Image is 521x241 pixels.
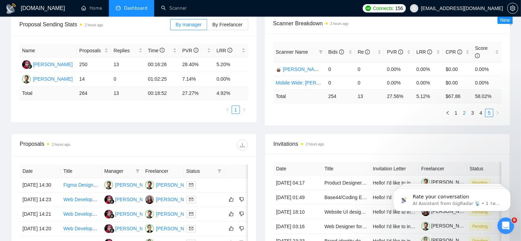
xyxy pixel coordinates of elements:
[322,176,370,190] td: Product Designer Needed for Figma Mockups in Ambiguous Environments
[104,225,155,231] a: D[PERSON_NAME]
[446,49,462,55] span: CPR
[214,57,248,72] td: 5.20%
[33,61,73,68] div: [PERSON_NAME]
[134,166,141,176] span: filter
[273,140,502,148] span: Invitations
[20,178,61,193] td: [DATE] 14:30
[161,5,187,11] a: searchScanner
[111,87,145,100] td: 13
[384,62,413,76] td: 0.00%
[114,47,137,54] span: Replies
[319,50,323,54] span: filter
[239,226,244,231] span: dislike
[186,167,215,175] span: Status
[116,6,121,10] span: dashboard
[229,211,234,217] span: like
[61,222,101,236] td: Web Development and Design Specialist Needed
[387,49,403,55] span: PVR
[229,197,234,202] span: like
[398,50,403,54] span: info-circle
[76,87,111,100] td: 264
[239,211,244,217] span: dislike
[104,224,113,233] img: D
[446,111,450,115] span: left
[145,224,154,233] img: VK
[212,22,242,27] span: By Freelancer
[232,106,240,114] li: 1
[413,76,443,89] td: 0.00%
[273,190,322,205] td: [DATE] 01:49
[61,178,101,193] td: Figma Designer - Ongoing short projects
[22,76,73,81] a: RV[PERSON_NAME]
[444,109,452,117] button: left
[355,89,384,103] td: 13
[145,196,196,202] a: TB[PERSON_NAME]
[370,162,419,176] th: Invitation Letter
[63,197,169,202] a: Web Development and Design Specialist Needed
[373,5,394,12] span: Connects:
[156,225,196,232] div: [PERSON_NAME]
[145,182,196,187] a: RV[PERSON_NAME]
[322,190,370,205] td: Base44/Coding Expert Needed to Debug & Fix restaurant Declining Balance saas Site Before Launch
[156,181,196,189] div: [PERSON_NAME]
[512,217,517,223] span: 6
[365,50,370,54] span: info-circle
[421,223,471,229] a: [PERSON_NAME]
[419,162,467,176] th: Freelancer
[76,72,111,87] td: 14
[63,211,169,217] a: Web Development and Design Specialist Needed
[104,211,155,216] a: D[PERSON_NAME]
[273,162,322,176] th: Date
[33,75,73,83] div: [PERSON_NAME]
[63,226,169,231] a: Web Development and Design Specialist Needed
[111,44,145,57] th: Replies
[76,57,111,72] td: 250
[238,195,246,204] button: dislike
[20,222,61,236] td: [DATE] 14:20
[145,195,154,204] img: TB
[317,47,324,57] span: filter
[214,87,248,100] td: 4.92 %
[326,62,355,76] td: 0
[497,217,514,234] iframe: Intercom live chat
[115,225,155,232] div: [PERSON_NAME]
[27,64,32,69] img: gigradar-bm.png
[61,193,101,207] td: Web Development and Design Specialist Needed
[104,195,113,204] img: D
[339,50,344,54] span: info-circle
[416,49,432,55] span: LRR
[214,72,248,87] td: 0.00%
[273,19,502,28] span: Scanner Breakdown
[413,62,443,76] td: 0.00%
[6,3,17,14] img: logo
[160,48,165,53] span: info-circle
[443,76,472,89] td: $0.00
[216,166,223,176] span: filter
[229,226,234,231] span: like
[273,176,322,190] td: [DATE] 04:17
[413,89,443,103] td: 5.12 %
[467,162,515,176] th: Status
[395,5,403,12] span: 156
[237,140,248,151] button: download
[110,199,114,204] img: gigradar-bm.png
[115,210,155,218] div: [PERSON_NAME]
[322,219,370,234] td: Web Designer for Construction Bin Rental Company (WordPress + Figma + Tailwind)
[20,140,134,151] div: Proposals
[194,48,198,53] span: info-circle
[216,48,232,53] span: LRR
[443,62,472,76] td: $0.00
[325,224,506,229] a: Web Designer for Construction Bin Rental Company (WordPress + Figma + Tailwind)
[124,5,147,11] span: Dashboard
[182,48,198,53] span: PVR
[52,143,70,146] time: 2 hours ago
[273,219,322,234] td: [DATE] 03:16
[145,72,179,87] td: 01:02:25
[237,142,248,148] span: download
[104,181,113,189] img: RV
[472,89,502,103] td: 58.02 %
[19,44,76,57] th: Name
[475,45,488,59] span: Score
[156,196,196,203] div: [PERSON_NAME]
